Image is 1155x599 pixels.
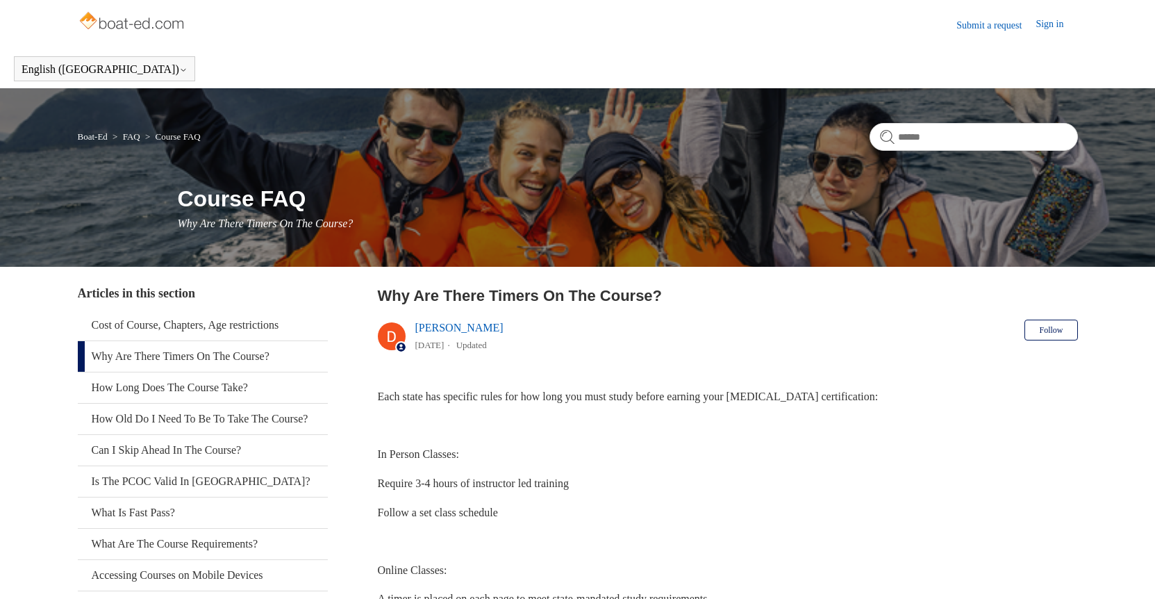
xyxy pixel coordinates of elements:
[415,322,504,334] a: [PERSON_NAME]
[1024,320,1077,340] button: Follow Article
[156,131,201,142] a: Course FAQ
[142,131,201,142] li: Course FAQ
[78,131,110,142] li: Boat-Ed
[415,340,444,350] time: 04/08/2025, 12:58
[1036,17,1077,33] a: Sign in
[378,391,879,402] span: Each state has specific rules for how long you must study before earning your [MEDICAL_DATA] cert...
[78,341,328,372] a: Why Are There Timers On The Course?
[378,448,459,460] span: In Person Classes:
[956,18,1036,33] a: Submit a request
[78,404,328,434] a: How Old Do I Need To Be To Take The Course?
[78,372,328,403] a: How Long Does The Course Take?
[78,466,328,497] a: Is The PCOC Valid In [GEOGRAPHIC_DATA]?
[178,182,1078,215] h1: Course FAQ
[78,8,188,36] img: Boat-Ed Help Center home page
[78,310,328,340] a: Cost of Course, Chapters, Age restrictions
[870,123,1078,151] input: Search
[78,498,328,528] a: What Is Fast Pass?
[78,131,108,142] a: Boat-Ed
[456,340,487,350] li: Updated
[378,564,447,576] span: Online Classes:
[178,218,354,229] span: Why Are There Timers On The Course?
[78,286,195,300] span: Articles in this section
[22,63,188,76] button: English ([GEOGRAPHIC_DATA])
[378,507,498,518] span: Follow a set class schedule
[110,131,142,142] li: FAQ
[78,529,328,559] a: What Are The Course Requirements?
[123,131,140,142] a: FAQ
[78,560,328,591] a: Accessing Courses on Mobile Devices
[78,435,328,466] a: Can I Skip Ahead In The Course?
[378,477,570,489] span: Require 3-4 hours of instructor led training
[378,284,1078,307] h2: Why Are There Timers On The Course?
